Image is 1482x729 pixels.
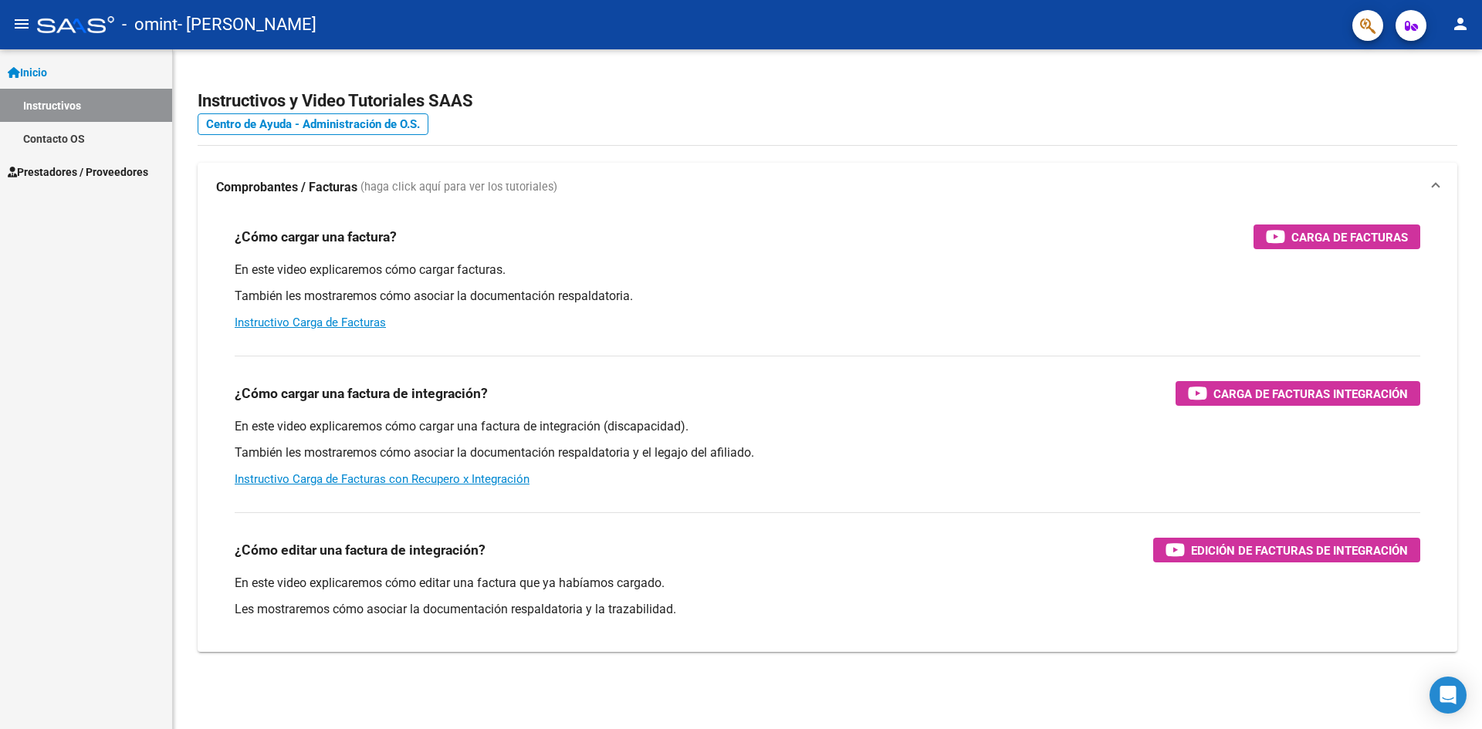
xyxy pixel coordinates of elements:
strong: Comprobantes / Facturas [216,179,357,196]
mat-icon: menu [12,15,31,33]
p: También les mostraremos cómo asociar la documentación respaldatoria y el legajo del afiliado. [235,444,1420,461]
h3: ¿Cómo cargar una factura? [235,226,397,248]
mat-icon: person [1451,15,1470,33]
h3: ¿Cómo cargar una factura de integración? [235,383,488,404]
span: Prestadores / Proveedores [8,164,148,181]
a: Instructivo Carga de Facturas con Recupero x Integración [235,472,530,486]
p: En este video explicaremos cómo cargar facturas. [235,262,1420,278]
p: Les mostraremos cómo asociar la documentación respaldatoria y la trazabilidad. [235,601,1420,618]
h3: ¿Cómo editar una factura de integración? [235,539,486,561]
div: Comprobantes / Facturas (haga click aquí para ver los tutoriales) [198,212,1457,652]
p: También les mostraremos cómo asociar la documentación respaldatoria. [235,288,1420,305]
span: Carga de Facturas [1291,228,1408,247]
h2: Instructivos y Video Tutoriales SAAS [198,86,1457,116]
button: Edición de Facturas de integración [1153,538,1420,562]
div: Open Intercom Messenger [1430,677,1467,714]
span: Edición de Facturas de integración [1191,541,1408,560]
span: Carga de Facturas Integración [1213,384,1408,403]
a: Instructivo Carga de Facturas [235,316,386,329]
span: - omint [122,8,178,42]
a: Centro de Ayuda - Administración de O.S. [198,113,428,135]
span: - [PERSON_NAME] [178,8,316,42]
button: Carga de Facturas Integración [1176,381,1420,406]
span: Inicio [8,64,47,81]
p: En este video explicaremos cómo cargar una factura de integración (discapacidad). [235,418,1420,435]
button: Carga de Facturas [1254,224,1420,249]
mat-expansion-panel-header: Comprobantes / Facturas (haga click aquí para ver los tutoriales) [198,163,1457,212]
span: (haga click aquí para ver los tutoriales) [360,179,557,196]
p: En este video explicaremos cómo editar una factura que ya habíamos cargado. [235,575,1420,592]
